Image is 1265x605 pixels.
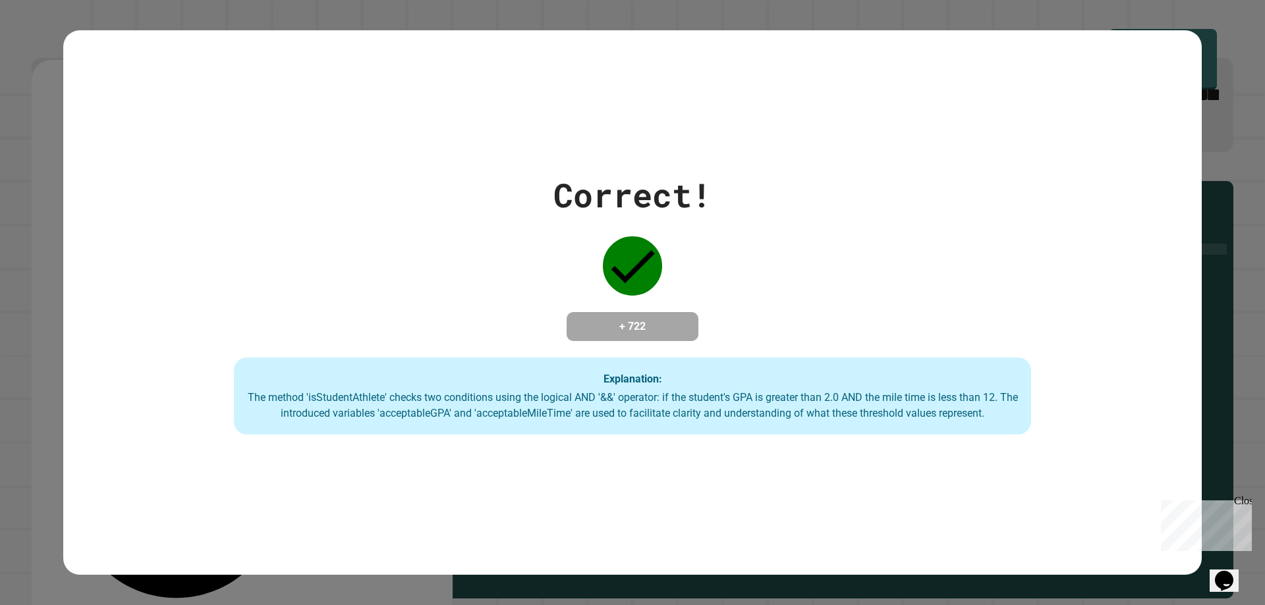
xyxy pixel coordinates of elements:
[580,319,685,334] h4: + 722
[247,390,1018,421] div: The method 'isStudentAthlete' checks two conditions using the logical AND '&&' operator: if the s...
[5,5,91,84] div: Chat with us now!Close
[1156,495,1252,551] iframe: chat widget
[1210,552,1252,592] iframe: chat widget
[604,372,662,384] strong: Explanation:
[553,171,712,220] div: Correct!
